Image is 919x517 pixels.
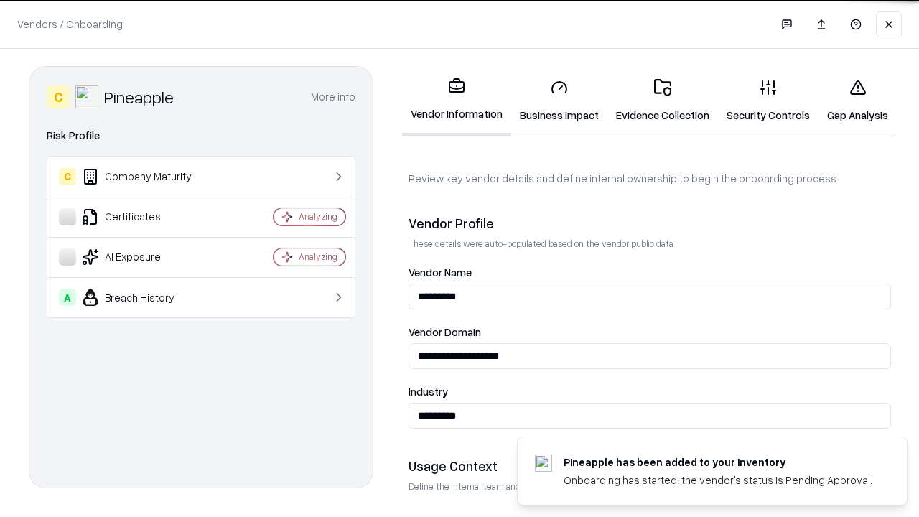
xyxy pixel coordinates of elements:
a: Vendor Information [402,66,511,136]
img: Pineapple [75,85,98,108]
p: Vendors / Onboarding [17,17,123,32]
label: Vendor Domain [409,327,891,337]
div: Analyzing [299,251,337,263]
img: pineappleenergy.com [535,455,552,472]
a: Security Controls [718,67,818,134]
div: Analyzing [299,210,337,223]
div: Breach History [59,289,230,306]
a: Evidence Collection [607,67,718,134]
div: Certificates [59,208,230,225]
div: Company Maturity [59,168,230,185]
p: These details were auto-populated based on the vendor public data [409,238,891,250]
div: Vendor Profile [409,215,891,232]
div: Risk Profile [47,127,355,144]
div: Pineapple has been added to your inventory [564,455,872,470]
a: Gap Analysis [818,67,897,134]
div: C [47,85,70,108]
div: Usage Context [409,457,891,475]
a: Business Impact [511,67,607,134]
div: Pineapple [104,85,174,108]
label: Vendor Name [409,267,891,278]
button: More info [311,84,355,110]
div: A [59,289,76,306]
div: AI Exposure [59,248,230,266]
p: Review key vendor details and define internal ownership to begin the onboarding process. [409,171,891,186]
div: C [59,168,76,185]
p: Define the internal team and reason for using this vendor. This helps assess business relevance a... [409,480,891,493]
label: Industry [409,386,891,397]
div: Onboarding has started, the vendor's status is Pending Approval. [564,472,872,488]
